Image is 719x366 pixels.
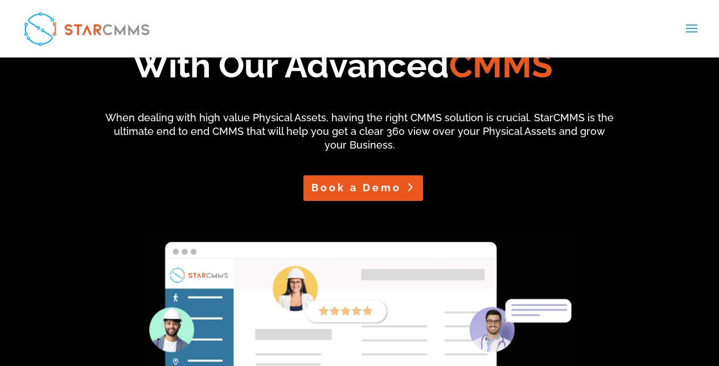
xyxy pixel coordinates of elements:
iframe: Chat Widget [524,243,719,366]
p: When dealing with high value Physical Assets, having the right CMMS solution is crucial. StarCMMS... [104,111,615,151]
a: Book a Demo [303,175,424,201]
span: CMMS [449,46,553,85]
img: StarCMMS [18,6,155,51]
